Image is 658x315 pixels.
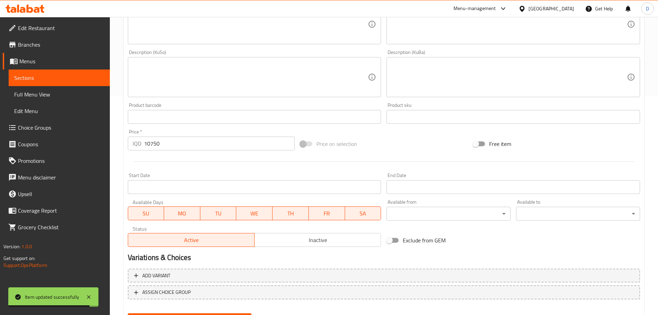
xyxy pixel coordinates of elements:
a: Menus [3,53,110,70]
span: Coverage Report [18,206,104,215]
span: Get support on: [3,254,35,263]
button: WE [236,206,273,220]
a: Support.OpsPlatform [3,261,47,270]
button: FR [309,206,345,220]
a: Grocery Checklist [3,219,110,235]
input: Please enter product barcode [128,110,381,124]
a: Promotions [3,152,110,169]
span: Edit Restaurant [18,24,104,32]
span: Menus [19,57,104,65]
button: TU [200,206,237,220]
a: Coupons [3,136,110,152]
p: IQD [133,139,141,148]
a: Coverage Report [3,202,110,219]
a: Full Menu View [9,86,110,103]
span: Coupons [18,140,104,148]
span: Branches [18,40,104,49]
button: Active [128,233,255,247]
span: Promotions [18,157,104,165]
span: Grocery Checklist [18,223,104,231]
button: SU [128,206,164,220]
div: [GEOGRAPHIC_DATA] [528,5,574,12]
a: Menu disclaimer [3,169,110,186]
a: Branches [3,36,110,53]
span: TU [203,209,234,219]
button: MO [164,206,200,220]
span: Full Menu View [14,90,104,99]
span: Choice Groups [18,123,104,132]
span: Inactive [257,235,378,245]
span: FR [312,209,342,219]
span: Add variant [142,271,170,280]
div: Menu-management [454,4,496,13]
input: Please enter price [144,137,295,150]
a: Choice Groups [3,119,110,136]
span: D [646,5,649,12]
h2: Variations & Choices [128,252,640,263]
div: Item updated successfully [25,293,79,301]
span: 1.0.0 [21,242,32,251]
span: Menu disclaimer [18,173,104,182]
span: Active [131,235,252,245]
input: Please enter product sku [387,110,640,124]
a: Sections [9,70,110,86]
button: ASSIGN CHOICE GROUP [128,285,640,299]
span: SA [348,209,379,219]
span: Price on selection [316,140,357,148]
span: SU [131,209,162,219]
span: Sections [14,74,104,82]
div: ​ [387,207,511,221]
a: Edit Restaurant [3,20,110,36]
button: Inactive [254,233,381,247]
span: Free item [489,140,511,148]
button: SA [345,206,381,220]
a: Edit Menu [9,103,110,119]
span: MO [167,209,198,219]
button: TH [273,206,309,220]
span: TH [275,209,306,219]
span: Version: [3,242,20,251]
span: Upsell [18,190,104,198]
span: Edit Menu [14,107,104,115]
span: WE [239,209,270,219]
div: ​ [516,207,640,221]
a: Upsell [3,186,110,202]
span: Exclude from GEM [403,236,446,244]
span: ASSIGN CHOICE GROUP [142,288,191,297]
button: Add variant [128,269,640,283]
